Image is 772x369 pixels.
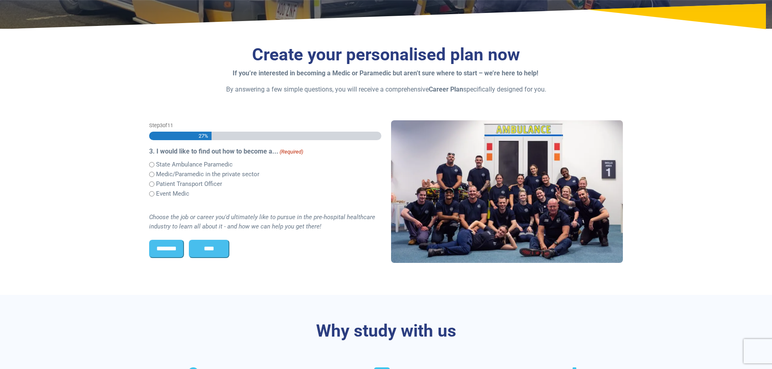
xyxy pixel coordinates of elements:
label: State Ambulance Paramedic [156,160,233,169]
strong: Career Plan [429,85,463,93]
label: Patient Transport Officer [156,179,222,189]
span: 27% [198,132,208,140]
h3: Create your personalised plan now [149,45,623,65]
strong: If you’re interested in becoming a Medic or Paramedic but aren’t sure where to start – we’re here... [233,69,538,77]
span: 3 [160,122,163,128]
label: Medic/Paramedic in the private sector [156,170,259,179]
i: Choose the job or career you'd ultimately like to pursue in the pre-hospital healthcare industry ... [149,213,375,230]
span: 11 [167,122,173,128]
label: Event Medic [156,189,189,198]
p: By answering a few simple questions, you will receive a comprehensive specifically designed for you. [149,85,623,94]
legend: 3. I would like to find out how to become a... [149,147,381,156]
span: (Required) [279,148,303,156]
h3: Why study with us [149,321,623,341]
p: Step of [149,122,381,129]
